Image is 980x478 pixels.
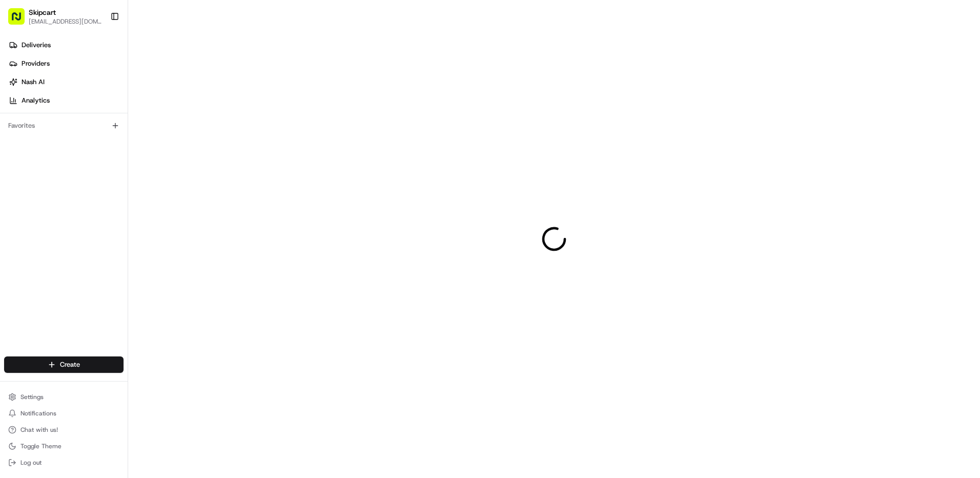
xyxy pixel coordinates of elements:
span: Nash AI [22,77,45,87]
button: Skipcart [29,7,56,17]
button: Chat with us! [4,423,124,437]
a: Analytics [4,92,128,109]
button: Skipcart[EMAIL_ADDRESS][DOMAIN_NAME] [4,4,106,29]
span: Log out [21,459,42,467]
a: Providers [4,55,128,72]
a: Nash AI [4,74,128,90]
button: Settings [4,390,124,404]
span: Deliveries [22,41,51,50]
div: Favorites [4,117,124,134]
button: [EMAIL_ADDRESS][DOMAIN_NAME] [29,17,102,26]
button: Notifications [4,406,124,421]
span: Settings [21,393,44,401]
span: Chat with us! [21,426,58,434]
button: Toggle Theme [4,439,124,453]
button: Create [4,356,124,373]
span: Create [60,360,80,369]
a: Deliveries [4,37,128,53]
span: Analytics [22,96,50,105]
span: Providers [22,59,50,68]
span: Notifications [21,409,56,417]
button: Log out [4,455,124,470]
span: Toggle Theme [21,442,62,450]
